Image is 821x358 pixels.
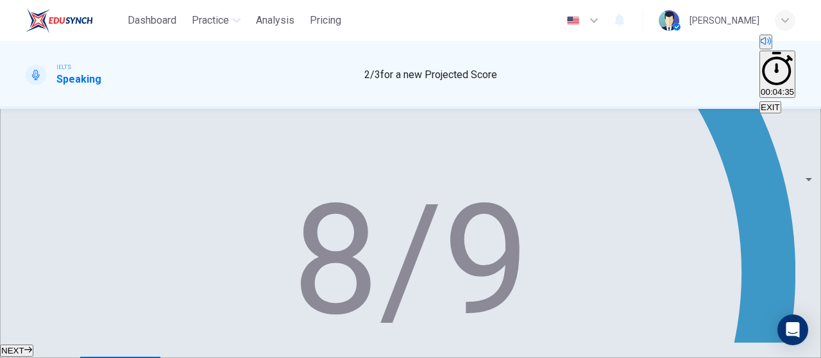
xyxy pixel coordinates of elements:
button: Analysis [251,9,300,32]
button: 00:04:35 [759,51,795,98]
span: IELTS [56,63,71,72]
img: en [565,16,581,26]
div: Hide [759,51,795,99]
button: Pricing [305,9,346,32]
span: 00:04:35 [761,87,794,97]
div: [PERSON_NAME] [690,13,759,28]
a: EduSynch logo [26,8,123,33]
h1: Speaking [56,72,101,87]
span: Pricing [310,13,341,28]
span: Analysis [256,13,294,28]
button: Dashboard [123,9,182,32]
span: EXIT [761,102,780,112]
span: 2 / 3 [364,69,380,81]
div: Mute [759,35,795,51]
div: Open Intercom Messenger [777,314,808,345]
span: for a new Projected Score [380,69,497,81]
img: EduSynch logo [26,8,93,33]
span: Dashboard [128,13,176,28]
span: Practice [192,13,229,28]
img: Profile picture [659,10,679,31]
button: EXIT [759,101,781,113]
button: Practice [187,9,246,32]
